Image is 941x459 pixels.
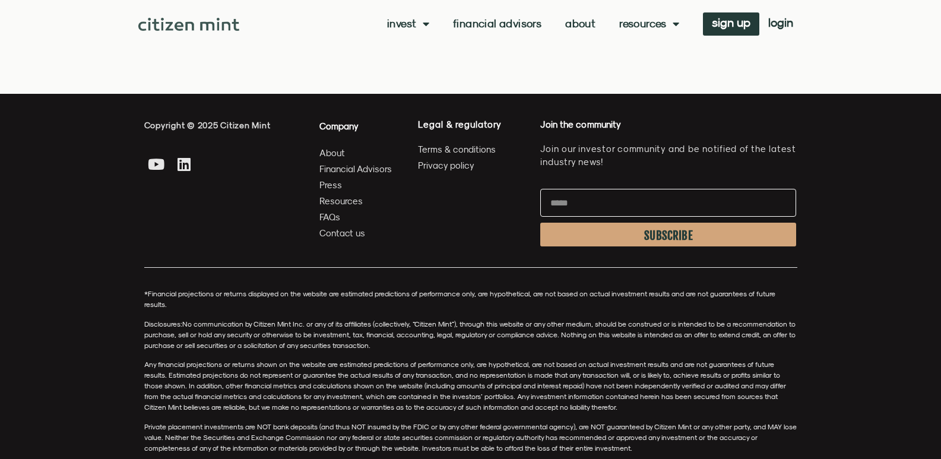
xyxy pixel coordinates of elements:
[319,119,392,134] h4: Company
[319,178,392,192] a: Press
[453,18,541,30] a: Financial Advisors
[319,194,392,208] a: Resources
[387,18,429,30] a: Invest
[144,422,797,452] span: Private placement investments are NOT bank deposits (and thus NOT insured by the FDIC or by any o...
[540,223,796,246] button: SUBSCRIBE
[144,319,796,350] span: No communication by Citizen Mint Inc. or any of its affiliates (collectively, “Citizen Mint”), th...
[540,143,796,169] p: Join our investor community and be notified of the latest industry news!
[319,178,342,192] span: Press
[144,360,786,411] span: Any financial projections or returns shown on the website are estimated predictions of performanc...
[319,226,392,240] a: Contact us
[703,12,759,36] a: sign up
[418,142,496,157] span: Terms & conditions
[144,319,797,351] p: Disclosures:
[418,142,528,157] a: Terms & conditions
[759,12,802,36] a: login
[768,18,793,27] span: login
[319,210,340,224] span: FAQs
[319,194,363,208] span: Resources
[418,119,528,130] h4: Legal & regulatory
[619,18,679,30] a: Resources
[319,210,392,224] a: FAQs
[712,18,750,27] span: sign up
[387,18,679,30] nav: Menu
[138,18,240,31] img: Citizen Mint
[319,162,392,176] span: Financial Advisors
[144,289,797,310] p: *Financial projections or returns displayed on the website are estimated predictions of performan...
[319,226,365,240] span: Contact us
[418,158,528,173] a: Privacy policy
[540,119,796,131] h4: Join the community
[144,121,271,130] span: Copyright © 2025 Citizen Mint
[540,189,796,252] form: Newsletter
[319,145,392,160] a: About
[644,231,693,240] span: SUBSCRIBE
[418,158,474,173] span: Privacy policy
[319,162,392,176] a: Financial Advisors
[319,145,345,160] span: About
[565,18,595,30] a: About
